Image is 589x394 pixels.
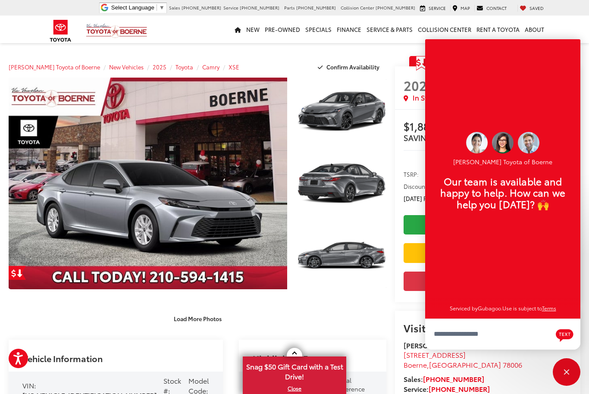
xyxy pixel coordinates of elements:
[9,78,287,289] a: Expand Photo 0
[404,360,522,369] span: ,
[153,63,166,71] a: 2025
[486,5,507,11] span: Contact
[111,4,165,11] a: Select Language​
[297,222,387,289] a: Expand Photo 3
[232,16,244,43] a: Home
[429,360,501,369] span: [GEOGRAPHIC_DATA]
[262,16,303,43] a: Pre-Owned
[404,360,427,369] span: Boerne
[404,374,484,384] strong: Sales:
[413,93,439,103] span: In Stock
[418,5,448,12] a: Service
[404,132,438,143] span: SAVINGS
[517,5,546,12] a: My Saved Vehicles
[450,5,472,12] a: Map
[326,63,379,71] span: Confirm Availability
[474,16,522,43] a: Rent a Toyota
[503,360,522,369] span: 78006
[364,16,415,43] a: Service & Parts: Opens in a new tab
[168,311,228,326] button: Load More Photos
[416,56,427,71] span: Get Price Drop Alert
[297,78,387,145] a: Expand Photo 1
[409,56,567,66] a: Get Price Drop Alert Recent Price Drop!
[182,4,221,11] span: [PHONE_NUMBER]
[404,182,452,191] span: Discount Amount:
[296,77,388,146] img: 2025 Toyota Camry XSE
[297,150,387,217] a: Expand Photo 2
[284,4,295,11] span: Parts
[415,16,474,43] a: Collision Center
[404,272,572,291] button: Get Price Now
[429,384,490,394] a: [PHONE_NUMBER]
[313,59,387,75] button: Confirm Availability
[556,328,573,342] svg: Text
[404,340,516,350] strong: [PERSON_NAME] Toyota of Boerne
[404,121,488,134] span: $1,885
[461,5,470,11] span: Map
[244,16,262,43] a: New
[425,319,580,350] textarea: Type your message
[303,16,334,43] a: Specials
[502,304,542,312] span: Use is subject to
[404,322,572,333] h2: Visit our Store
[404,243,572,263] a: Value Your Trade
[404,215,572,235] a: Check Availability
[86,23,147,38] img: Vic Vaughan Toyota of Boerne
[111,4,154,11] span: Select Language
[296,221,388,290] img: 2025 Toyota Camry XSE
[434,158,572,166] p: [PERSON_NAME] Toyota of Boerne
[404,76,435,94] span: 2025
[404,194,438,203] span: [DATE] Price:
[429,5,446,11] span: Service
[169,4,180,11] span: Sales
[6,77,290,290] img: 2025 Toyota Camry XSE
[522,16,547,43] a: About
[229,63,239,71] a: XSE
[553,358,580,386] button: Toggle Chat Window
[44,17,77,45] img: Toyota
[450,304,478,312] span: Serviced by
[9,63,100,71] a: [PERSON_NAME] Toyota of Boerne
[478,304,502,312] a: Gubagoo.
[334,16,364,43] a: Finance
[553,358,580,386] div: Close
[404,384,490,394] strong: Service:
[9,266,26,280] a: Get Price Drop Alert
[518,132,539,153] img: Operator 3
[404,350,466,360] span: [STREET_ADDRESS]
[109,63,144,71] a: New Vehicles
[296,149,388,218] img: 2025 Toyota Camry XSE
[529,5,544,11] span: Saved
[474,5,509,12] a: Contact
[223,4,238,11] span: Service
[22,380,36,390] span: VIN:
[296,4,336,11] span: [PHONE_NUMBER]
[341,4,374,11] span: Collision Center
[202,63,219,71] a: Camry
[240,4,279,11] span: [PHONE_NUMBER]
[423,374,484,384] a: [PHONE_NUMBER]
[244,357,345,384] span: Snag $50 Gift Card with a Test Drive!
[553,325,576,344] button: Chat with SMS
[175,63,193,71] a: Toyota
[542,304,556,312] a: Terms
[22,353,103,363] h2: Vehicle Information
[466,132,488,153] img: Operator 2
[404,170,419,178] span: TSRP:
[404,350,522,369] a: [STREET_ADDRESS] Boerne,[GEOGRAPHIC_DATA] 78006
[376,4,415,11] span: [PHONE_NUMBER]
[492,132,514,153] img: Operator 1
[434,175,572,210] p: Our team is available and happy to help. How can we help you [DATE]? 🙌
[159,4,165,11] span: ▼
